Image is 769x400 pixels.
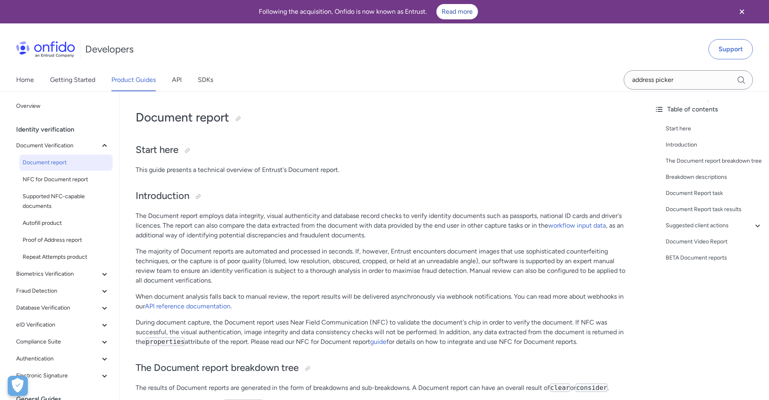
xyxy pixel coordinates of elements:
[624,70,753,90] input: Onfido search input field
[16,101,109,111] span: Overview
[16,337,100,347] span: Compliance Suite
[136,211,632,240] p: The Document report employs data integrity, visual authenticity and database record checks to ver...
[8,376,28,396] button: Open Preferences
[727,2,757,22] button: Close banner
[370,338,386,346] a: guide
[136,189,632,203] h2: Introduction
[8,376,28,396] div: Cookie Preferences
[198,69,213,91] a: SDKs
[23,218,109,228] span: Autofill product
[19,215,113,231] a: Autofill product
[13,300,113,316] button: Database Verification
[136,247,632,285] p: The majority of Document reports are automated and processed in seconds. If, however, Entrust enc...
[23,235,109,245] span: Proof of Address report
[85,43,134,56] h1: Developers
[136,383,632,393] p: The results of Document reports are generated in the form of breakdowns and sub-breakdowns. A Doc...
[16,121,116,138] div: Identity verification
[548,222,606,229] a: workflow input data
[666,188,763,198] a: Document Report task
[13,317,113,333] button: eID Verification
[19,188,113,214] a: Supported NFC-capable documents
[13,368,113,384] button: Electronic Signature
[19,249,113,265] a: Repeat Attempts product
[576,383,608,392] code: consider
[145,302,230,310] a: API reference documentation
[13,266,113,282] button: Biometrics Verification
[13,283,113,299] button: Fraud Detection
[172,69,182,91] a: API
[16,69,34,91] a: Home
[23,252,109,262] span: Repeat Attempts product
[16,320,100,330] span: eID Verification
[145,337,185,346] code: properties
[19,232,113,248] a: Proof of Address report
[136,318,632,347] p: During document capture, the Document report uses Near Field Communication (NFC) to validate the ...
[16,269,100,279] span: Biometrics Verification
[13,334,113,350] button: Compliance Suite
[737,7,747,17] svg: Close banner
[666,221,763,230] a: Suggested client actions
[136,361,632,375] h2: The Document report breakdown tree
[136,109,632,126] h1: Document report
[16,141,100,151] span: Document Verification
[13,138,113,154] button: Document Verification
[666,205,763,214] a: Document Report task results
[666,172,763,182] a: Breakdown descriptions
[19,172,113,188] a: NFC for Document report
[16,371,100,381] span: Electronic Signature
[16,303,100,313] span: Database Verification
[666,124,763,134] a: Start here
[666,156,763,166] a: The Document report breakdown tree
[136,292,632,311] p: When document analysis falls back to manual review, the report results will be delivered asynchro...
[654,105,763,114] div: Table of contents
[13,98,113,114] a: Overview
[550,383,570,392] code: clear
[19,155,113,171] a: Document report
[666,237,763,247] a: Document Video Report
[13,351,113,367] button: Authentication
[23,192,109,211] span: Supported NFC-capable documents
[16,286,100,296] span: Fraud Detection
[16,354,100,364] span: Authentication
[436,4,478,19] a: Read more
[136,143,632,157] h2: Start here
[666,253,763,263] a: BETA Document reports
[666,140,763,150] a: Introduction
[10,4,727,19] div: Following the acquisition, Onfido is now known as Entrust.
[16,41,75,57] img: Onfido Logo
[708,39,753,59] a: Support
[111,69,156,91] a: Product Guides
[23,175,109,184] span: NFC for Document report
[136,165,632,175] p: This guide presents a technical overview of Entrust's Document report.
[23,158,109,168] span: Document report
[50,69,95,91] a: Getting Started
